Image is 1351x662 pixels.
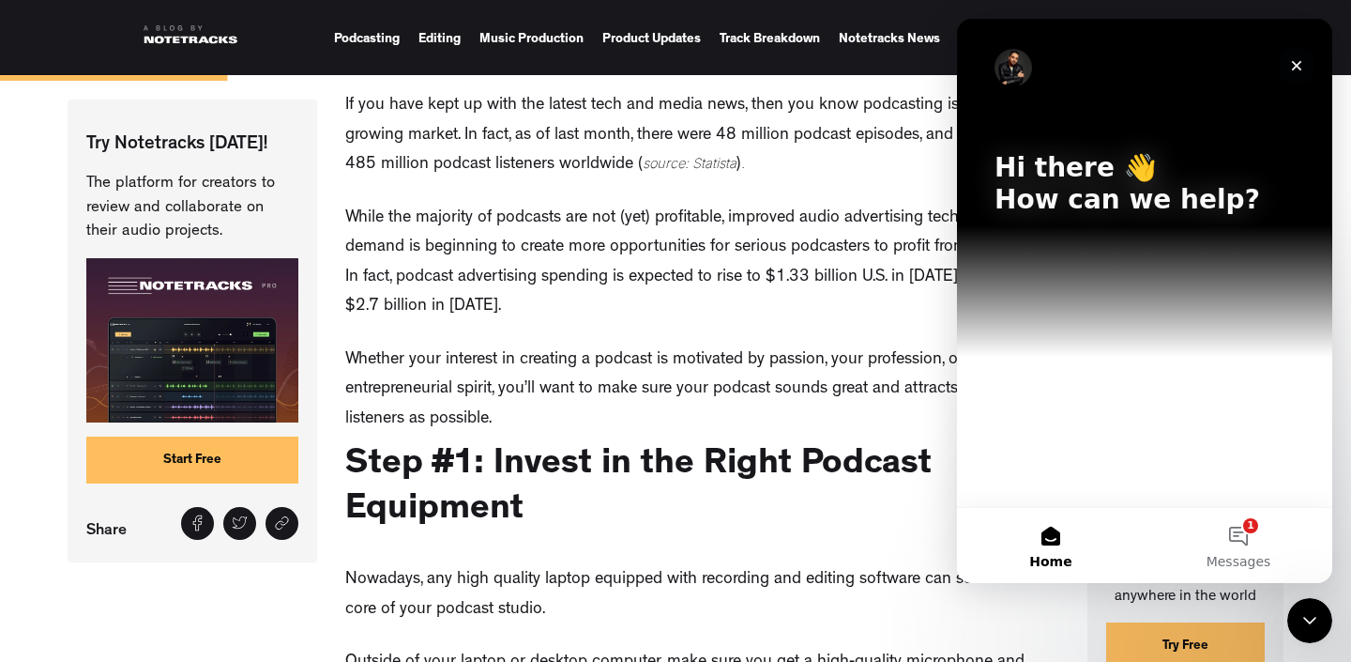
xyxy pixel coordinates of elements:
p: Share [86,516,136,544]
iframe: Intercom live chat [1287,598,1332,643]
a: Podcasting [334,24,400,52]
em: . [741,155,745,171]
a: Track Breakdown [720,24,820,52]
em: source: Statista [643,155,736,171]
a: Share on Facebook [181,506,214,539]
a: Start Free [86,437,298,484]
a: Tweet [223,506,256,539]
p: Try Notetracks [DATE]! [86,132,298,158]
a: Notetracks News [839,24,940,52]
iframe: Intercom live chat [957,19,1332,583]
p: If you have kept up with the latest tech and media news, then you know podcasting is a rapidly gr... [345,92,1058,181]
a: Music Production [479,24,584,52]
p: Nowadays, any high quality laptop equipped with recording and editing software can serve as the c... [345,566,1058,625]
p: Whether your interest in creating a podcast is motivated by passion, your profession, or your ent... [345,346,1058,436]
img: Share link icon [274,515,290,531]
strong: Step #1: Invest in the Right Podcast Equipment [345,448,932,529]
a: Editing [418,24,461,52]
p: The platform for creators to review and collaborate on their audio projects. [86,172,298,244]
a: Product Updates [602,24,701,52]
p: While the majority of podcasts are not (yet) profitable, improved audio advertising technology an... [345,205,1058,323]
